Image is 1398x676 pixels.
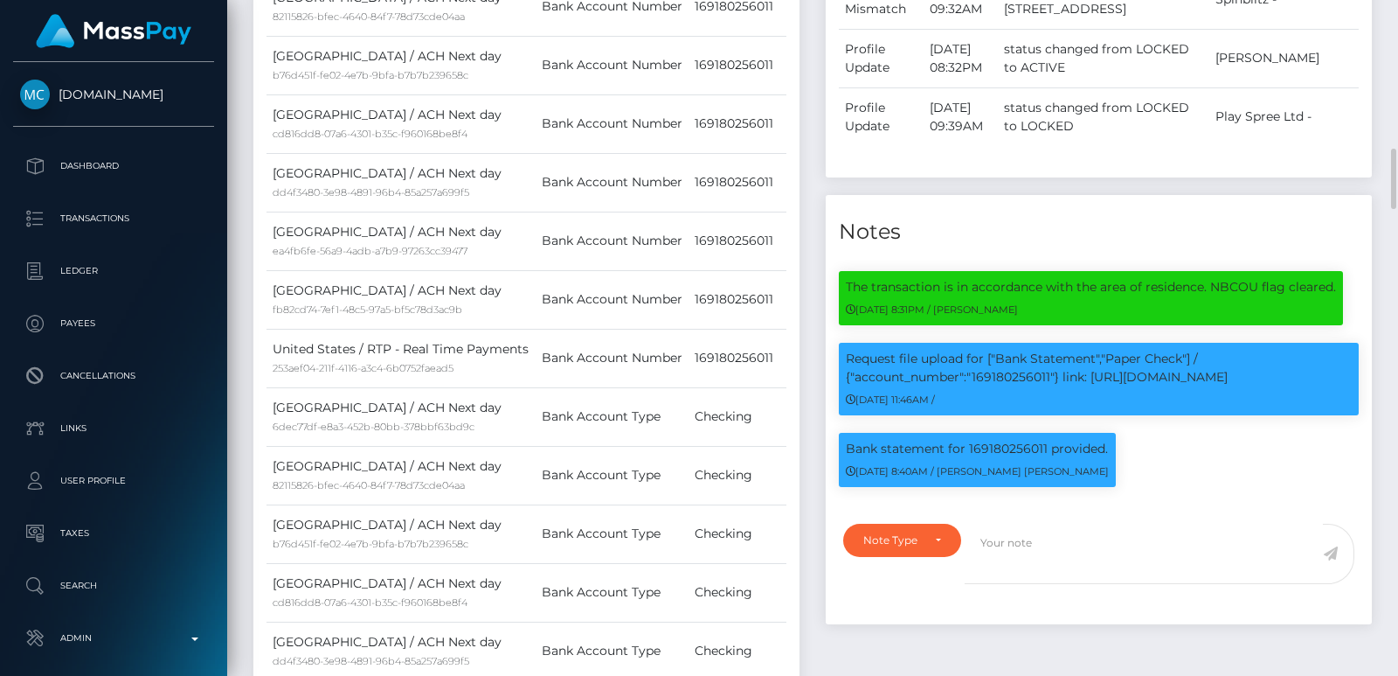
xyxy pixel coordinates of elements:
td: 169180256011 [689,153,786,212]
img: MassPay Logo [36,14,191,48]
small: b76d451f-fe02-4e7b-9bfa-b7b7b239658c [273,69,468,81]
td: 169180256011 [689,94,786,153]
small: dd4f3480-3e98-4891-96b4-85a257a699f5 [273,655,469,667]
small: [DATE] 11:46AM / [846,394,935,406]
td: [GEOGRAPHIC_DATA] / ACH Next day [266,212,536,270]
small: [DATE] 8:31PM / [PERSON_NAME] [846,303,1018,316]
a: User Profile [13,459,214,503]
td: Bank Account Type [536,446,689,505]
td: Bank Account Number [536,94,689,153]
small: fb82cd74-7ef1-48c5-97a5-bf5c78d3ac9b [273,303,462,316]
td: [DATE] 09:39AM [924,87,997,146]
p: Search [20,573,207,599]
div: Note Type [863,533,921,547]
small: 82115826-bfec-4640-84f7-78d73cde04aa [273,10,465,23]
img: McLuck.com [20,80,50,109]
p: Transactions [20,206,207,232]
td: Bank Account Number [536,329,689,387]
td: 169180256011 [689,212,786,270]
small: cd816dd8-07a6-4301-b35c-f960168be8f4 [273,596,467,609]
p: Cancellations [20,363,207,389]
td: status changed from LOCKED to ACTIVE [998,29,1210,87]
button: Note Type [843,524,961,557]
td: Bank Account Number [536,153,689,212]
td: [GEOGRAPHIC_DATA] / ACH Next day [266,563,536,622]
td: Checking [689,563,786,622]
td: Bank Account Number [536,212,689,270]
a: Search [13,564,214,608]
p: Taxes [20,520,207,547]
td: Checking [689,505,786,563]
small: 6dec77df-e8a3-452b-80bb-378bbf63bd9c [273,421,474,433]
td: Bank Account Type [536,387,689,446]
a: Payees [13,302,214,345]
td: Profile Update [839,87,924,146]
p: Request file upload for ["Bank Statement","Paper Check"] / {"account_number":"169180256011"} link... [846,350,1352,387]
td: [GEOGRAPHIC_DATA] / ACH Next day [266,270,536,329]
p: Bank statement for 169180256011 provided. [846,440,1109,458]
h4: Notes [839,217,1359,247]
small: 82115826-bfec-4640-84f7-78d73cde04aa [273,479,465,491]
td: Checking [689,446,786,505]
td: Profile Update [839,29,924,87]
td: 169180256011 [689,36,786,94]
p: The transaction is in accordance with the area of residence. NBCOU flag cleared. [846,278,1336,296]
a: Dashboard [13,144,214,188]
small: ea4fb6fe-56a9-4adb-a7b9-97263cc39477 [273,245,467,257]
p: Payees [20,310,207,337]
a: Links [13,407,214,450]
td: [GEOGRAPHIC_DATA] / ACH Next day [266,153,536,212]
td: United States / RTP - Real Time Payments [266,329,536,387]
td: [GEOGRAPHIC_DATA] / ACH Next day [266,94,536,153]
td: [PERSON_NAME] [1209,29,1359,87]
td: 169180256011 [689,270,786,329]
p: Ledger [20,258,207,284]
td: [GEOGRAPHIC_DATA] / ACH Next day [266,505,536,563]
p: Links [20,415,207,442]
td: [DATE] 08:32PM [924,29,997,87]
td: Bank Account Number [536,270,689,329]
td: Checking [689,387,786,446]
p: User Profile [20,468,207,494]
a: Admin [13,617,214,660]
td: [GEOGRAPHIC_DATA] / ACH Next day [266,387,536,446]
td: Bank Account Number [536,36,689,94]
a: Transactions [13,197,214,240]
p: Dashboard [20,153,207,179]
td: [GEOGRAPHIC_DATA] / ACH Next day [266,36,536,94]
td: [GEOGRAPHIC_DATA] / ACH Next day [266,446,536,505]
span: [DOMAIN_NAME] [13,87,214,102]
td: Bank Account Type [536,563,689,622]
small: b76d451f-fe02-4e7b-9bfa-b7b7b239658c [273,538,468,550]
td: status changed from LOCKED to LOCKED [998,87,1210,146]
p: Admin [20,625,207,652]
td: 169180256011 [689,329,786,387]
small: dd4f3480-3e98-4891-96b4-85a257a699f5 [273,186,469,199]
a: Taxes [13,512,214,555]
td: Play Spree Ltd - [1209,87,1359,146]
small: 253aef04-211f-4116-a3c4-6b0752faead5 [273,362,453,374]
small: cd816dd8-07a6-4301-b35c-f960168be8f4 [273,128,467,140]
a: Cancellations [13,354,214,398]
td: Bank Account Type [536,505,689,563]
a: Ledger [13,249,214,293]
small: [DATE] 8:40AM / [PERSON_NAME] [PERSON_NAME] [846,465,1109,477]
